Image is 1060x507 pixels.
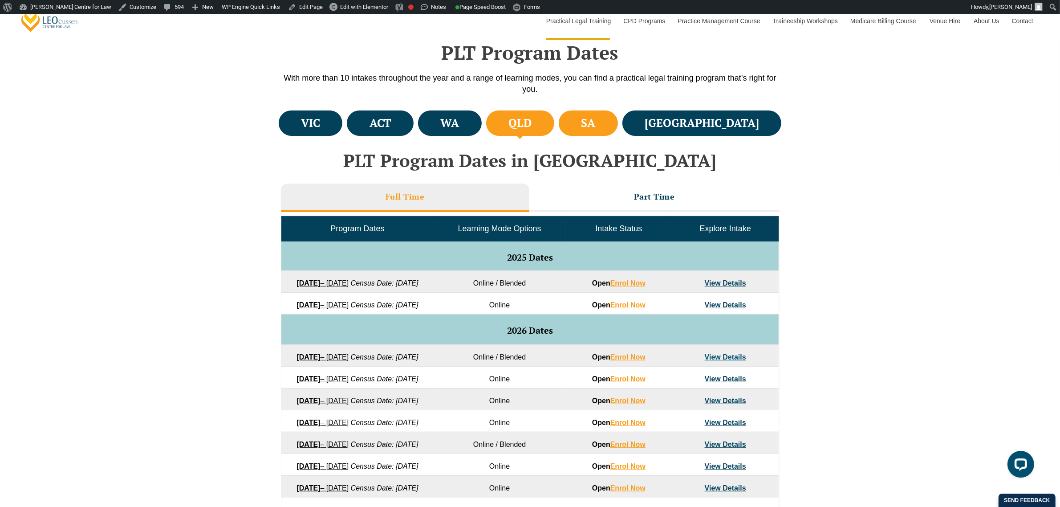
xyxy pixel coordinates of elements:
h4: VIC [301,116,320,131]
h2: PLT Program Dates [276,41,784,64]
strong: [DATE] [296,375,320,383]
a: Enrol Now [610,353,646,361]
a: Traineeship Workshops [766,2,844,40]
a: [DATE]– [DATE] [296,419,349,426]
a: Medicare Billing Course [844,2,923,40]
em: Census Date: [DATE] [351,279,418,287]
a: View Details [705,462,746,470]
a: [DATE]– [DATE] [296,441,349,448]
h4: WA [441,116,459,131]
h4: ACT [370,116,391,131]
h4: SA [581,116,595,131]
a: Venue Hire [923,2,967,40]
a: View Details [705,375,746,383]
a: About Us [967,2,1005,40]
td: Online [434,410,565,432]
a: View Details [705,353,746,361]
td: Online / Blended [434,344,565,366]
a: CPD Programs [617,2,671,40]
span: Intake Status [595,224,642,233]
a: [DATE]– [DATE] [296,375,349,383]
span: [PERSON_NAME] [989,4,1032,10]
strong: [DATE] [296,397,320,405]
strong: Open [592,419,646,426]
p: With more than 10 intakes throughout the year and a range of learning modes, you can find a pract... [276,73,784,95]
span: Explore Intake [700,224,751,233]
em: Census Date: [DATE] [351,419,418,426]
a: [DATE]– [DATE] [296,353,349,361]
strong: [DATE] [296,279,320,287]
em: Census Date: [DATE] [351,462,418,470]
strong: Open [592,484,646,492]
a: View Details [705,419,746,426]
td: Online / Blended [434,432,565,454]
strong: Open [592,279,646,287]
h3: Part Time [634,192,675,202]
em: Census Date: [DATE] [351,397,418,405]
a: [DATE]– [DATE] [296,301,349,309]
a: Enrol Now [610,375,646,383]
a: [DATE]– [DATE] [296,484,349,492]
div: Focus keyphrase not set [408,4,414,10]
em: Census Date: [DATE] [351,353,418,361]
iframe: LiveChat chat widget [1000,447,1038,485]
span: 2026 Dates [507,324,553,336]
a: Enrol Now [610,397,646,405]
a: Enrol Now [610,301,646,309]
a: Enrol Now [610,462,646,470]
h2: PLT Program Dates in [GEOGRAPHIC_DATA] [276,151,784,170]
strong: [DATE] [296,353,320,361]
em: Census Date: [DATE] [351,484,418,492]
strong: [DATE] [296,484,320,492]
a: Enrol Now [610,441,646,448]
a: View Details [705,279,746,287]
a: Practical Legal Training [540,2,617,40]
strong: Open [592,301,646,309]
h4: [GEOGRAPHIC_DATA] [645,116,759,131]
td: Online [434,388,565,410]
h3: Full Time [386,192,425,202]
a: View Details [705,441,746,448]
em: Census Date: [DATE] [351,375,418,383]
a: Enrol Now [610,484,646,492]
a: View Details [705,397,746,405]
a: Practice Management Course [671,2,766,40]
td: Online [434,454,565,475]
a: [PERSON_NAME] Centre for Law [20,7,79,33]
strong: Open [592,397,646,405]
h4: QLD [508,116,532,131]
strong: [DATE] [296,419,320,426]
strong: Open [592,375,646,383]
a: Enrol Now [610,279,646,287]
strong: [DATE] [296,441,320,448]
td: Online [434,366,565,388]
strong: [DATE] [296,462,320,470]
em: Census Date: [DATE] [351,441,418,448]
strong: Open [592,353,646,361]
a: Enrol Now [610,419,646,426]
strong: Open [592,441,646,448]
span: Learning Mode Options [458,224,541,233]
strong: [DATE] [296,301,320,309]
a: [DATE]– [DATE] [296,462,349,470]
td: Online / Blended [434,270,565,292]
span: 2025 Dates [507,251,553,263]
a: [DATE]– [DATE] [296,279,349,287]
span: Edit with Elementor [340,4,388,10]
em: Census Date: [DATE] [351,301,418,309]
a: [DATE]– [DATE] [296,397,349,405]
a: View Details [705,484,746,492]
span: Program Dates [330,224,384,233]
a: View Details [705,301,746,309]
a: Contact [1005,2,1040,40]
strong: Open [592,462,646,470]
td: Online [434,292,565,314]
td: Online [434,475,565,497]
